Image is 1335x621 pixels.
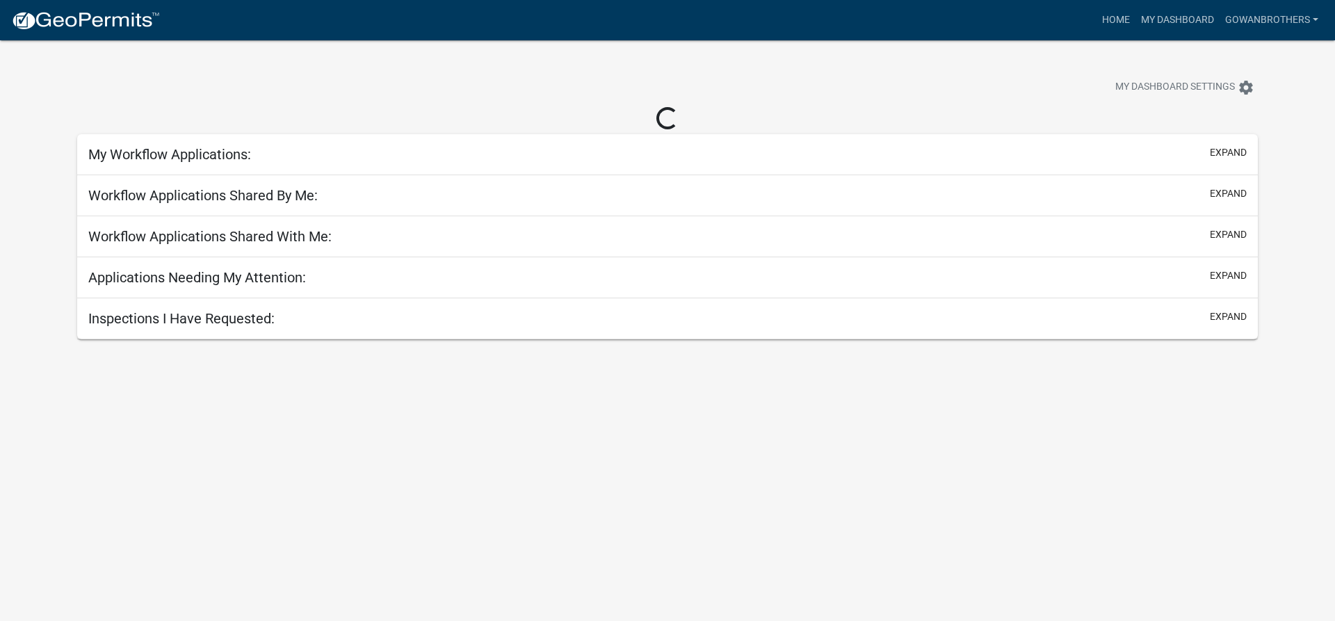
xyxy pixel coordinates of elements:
h5: Workflow Applications Shared By Me: [88,187,318,204]
button: expand [1210,309,1247,324]
h5: My Workflow Applications: [88,146,251,163]
span: My Dashboard Settings [1115,79,1235,96]
button: expand [1210,145,1247,160]
h5: Inspections I Have Requested: [88,310,275,327]
button: My Dashboard Settingssettings [1104,74,1265,101]
a: gowanbrothers [1220,7,1324,33]
button: expand [1210,186,1247,201]
a: My Dashboard [1135,7,1220,33]
h5: Applications Needing My Attention: [88,269,306,286]
button: expand [1210,268,1247,283]
i: settings [1238,79,1254,96]
h5: Workflow Applications Shared With Me: [88,228,332,245]
a: Home [1097,7,1135,33]
button: expand [1210,227,1247,242]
